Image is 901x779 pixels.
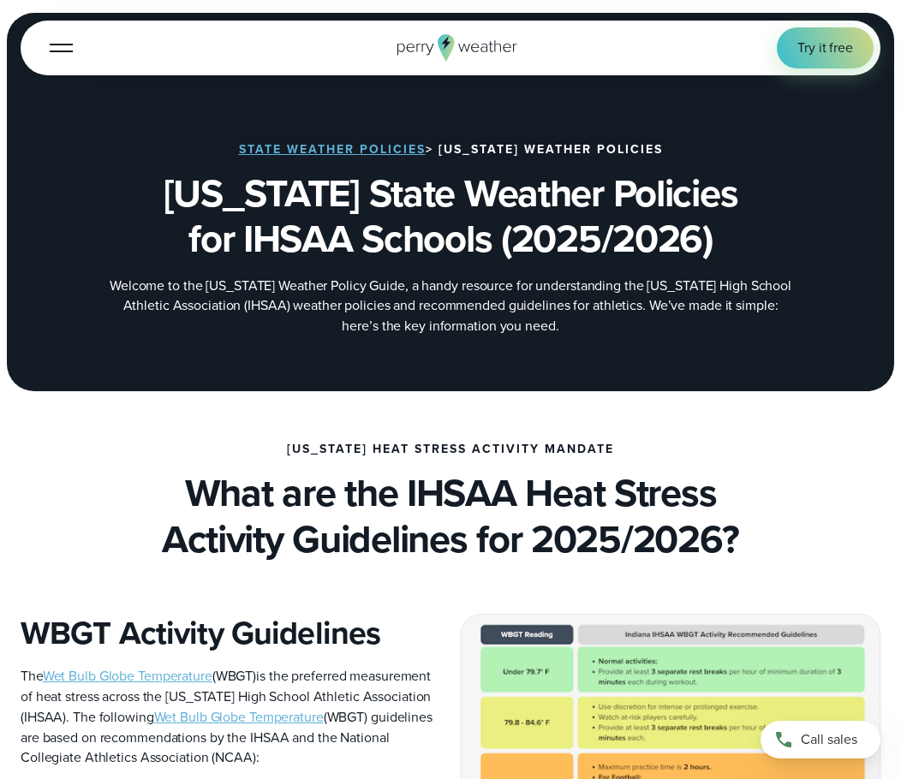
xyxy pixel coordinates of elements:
[43,666,212,686] a: Wet Bulb Globe Temperature
[239,140,426,158] a: State Weather Policies
[761,721,880,758] a: Call sales
[287,443,614,456] h3: [US_STATE] Heat Stress Activity Mandate
[239,143,663,157] h3: > [US_STATE] Weather Policies
[154,707,324,727] a: Wet Bulb Globe Temperature
[801,729,857,750] span: Call sales
[777,27,874,68] a: Try it free
[797,38,853,58] span: Try it free
[43,666,256,686] span: (WBGT)
[21,666,440,768] p: The is the preferred measurement of heat stress across the [US_STATE] High School Athletic Associ...
[108,276,793,336] p: Welcome to the [US_STATE] Weather Policy Guide, a handy resource for understanding the [US_STATE]...
[21,170,880,262] h1: [US_STATE] State Weather Policies for IHSAA Schools (2025/2026)
[21,470,880,562] h2: What are the IHSAA Heat Stress Activity Guidelines for 2025/2026?
[21,614,440,653] h3: WBGT Activity Guidelines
